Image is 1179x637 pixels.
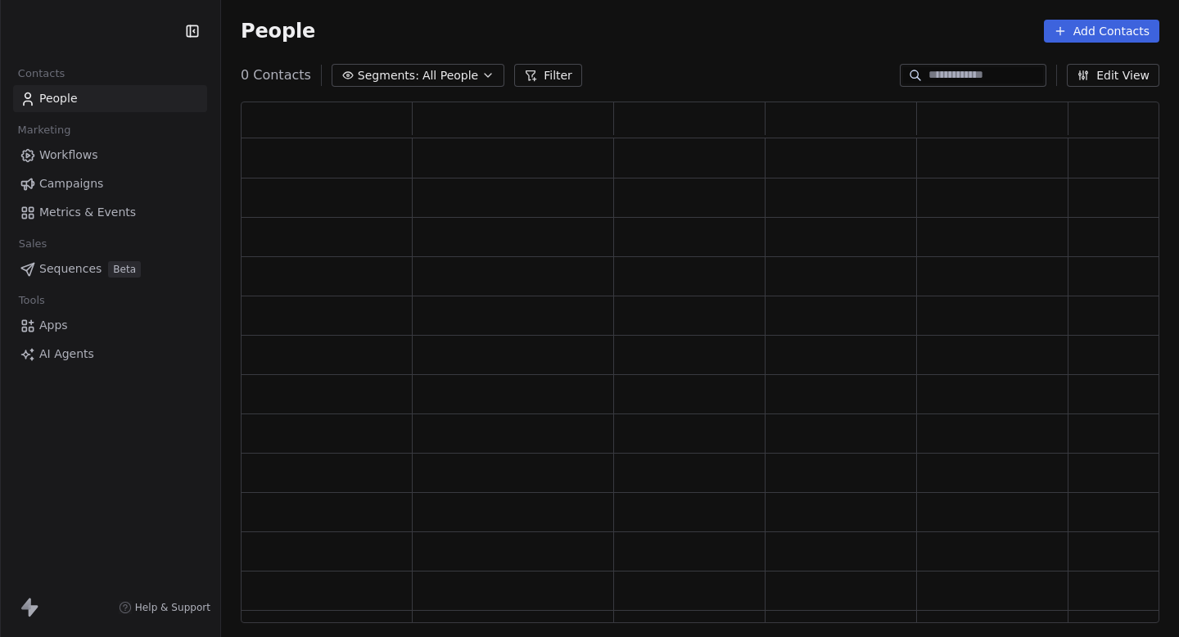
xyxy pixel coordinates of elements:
span: 0 Contacts [241,66,311,85]
a: Workflows [13,142,207,169]
button: Filter [514,64,582,87]
span: People [39,90,78,107]
span: Help & Support [135,601,210,614]
span: Beta [108,261,141,278]
a: AI Agents [13,341,207,368]
button: Add Contacts [1044,20,1159,43]
a: Help & Support [119,601,210,614]
span: All People [422,67,478,84]
span: Segments: [358,67,419,84]
span: Workflows [39,147,98,164]
a: SequencesBeta [13,255,207,282]
span: People [241,19,315,43]
span: Contacts [11,61,72,86]
span: Tools [11,288,52,313]
a: People [13,85,207,112]
span: Marketing [11,118,78,142]
a: Apps [13,312,207,339]
span: Metrics & Events [39,204,136,221]
span: AI Agents [39,346,94,363]
button: Edit View [1067,64,1159,87]
span: Campaigns [39,175,103,192]
span: Sales [11,232,54,256]
span: Apps [39,317,68,334]
a: Campaigns [13,170,207,197]
a: Metrics & Events [13,199,207,226]
span: Sequences [39,260,102,278]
